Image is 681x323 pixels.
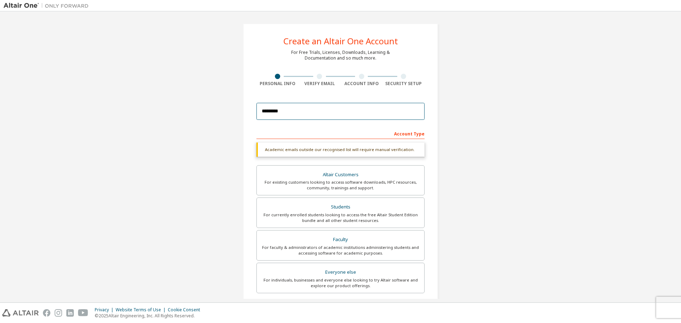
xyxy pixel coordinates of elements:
div: Cookie Consent [168,307,204,313]
div: Account Type [256,128,425,139]
div: Students [261,202,420,212]
div: For faculty & administrators of academic institutions administering students and accessing softwa... [261,245,420,256]
div: Privacy [95,307,116,313]
div: Website Terms of Use [116,307,168,313]
div: Altair Customers [261,170,420,180]
div: Security Setup [383,81,425,87]
img: facebook.svg [43,309,50,317]
div: Faculty [261,235,420,245]
img: youtube.svg [78,309,88,317]
div: Personal Info [256,81,299,87]
img: linkedin.svg [66,309,74,317]
div: Everyone else [261,267,420,277]
img: instagram.svg [55,309,62,317]
img: altair_logo.svg [2,309,39,317]
div: Account Info [340,81,383,87]
img: Altair One [4,2,92,9]
div: For existing customers looking to access software downloads, HPC resources, community, trainings ... [261,179,420,191]
div: For Free Trials, Licenses, Downloads, Learning & Documentation and so much more. [291,50,390,61]
div: For currently enrolled students looking to access the free Altair Student Edition bundle and all ... [261,212,420,223]
div: Create an Altair One Account [283,37,398,45]
div: Verify Email [299,81,341,87]
div: For individuals, businesses and everyone else looking to try Altair software and explore our prod... [261,277,420,289]
div: Academic emails outside our recognised list will require manual verification. [256,143,425,157]
p: © 2025 Altair Engineering, Inc. All Rights Reserved. [95,313,204,319]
